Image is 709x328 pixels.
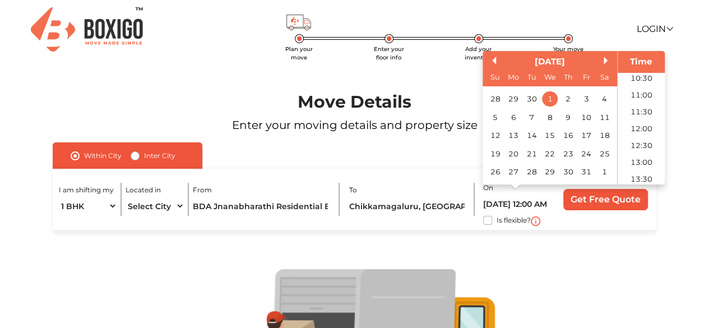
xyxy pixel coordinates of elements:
[542,92,557,107] div: Choose Wednesday, October 1st, 2025
[486,90,613,181] div: month 2025-10
[488,57,496,64] button: Previous Month
[497,214,531,225] label: Is flexible?
[578,70,594,85] div: Fr
[618,121,665,137] li: 12:00
[488,110,503,125] div: Choose Sunday, October 5th, 2025
[618,137,665,154] li: 12:30
[563,189,648,210] input: Get Free Quote
[578,128,594,144] div: Choose Friday, October 17th, 2025
[636,24,672,34] a: Login
[524,110,539,125] div: Choose Tuesday, October 7th, 2025
[483,56,617,68] div: [DATE]
[29,117,681,133] p: Enter your moving details and property size
[374,45,404,61] span: Enter your floor info
[488,92,503,107] div: Choose Sunday, September 28th, 2025
[553,45,583,61] span: Your move summary
[597,165,612,180] div: Choose Saturday, November 1st, 2025
[597,70,612,85] div: Sa
[506,92,521,107] div: Choose Monday, September 29th, 2025
[618,171,665,188] li: 13:30
[618,70,665,87] li: 10:30
[524,146,539,161] div: Choose Tuesday, October 21st, 2025
[488,70,503,85] div: Su
[604,57,611,64] button: Next Month
[597,92,612,107] div: Choose Saturday, October 4th, 2025
[84,149,122,163] label: Within City
[506,70,521,85] div: Mo
[465,45,492,61] span: Add your inventory
[506,128,521,144] div: Choose Monday, October 13th, 2025
[59,185,114,195] label: I am shifting my
[542,70,557,85] div: We
[488,146,503,161] div: Choose Sunday, October 19th, 2025
[349,196,467,216] input: Locality
[488,128,503,144] div: Choose Sunday, October 12th, 2025
[524,92,539,107] div: Choose Tuesday, September 30th, 2025
[560,110,576,125] div: Choose Thursday, October 9th, 2025
[31,7,143,52] img: Boxigo
[506,110,521,125] div: Choose Monday, October 6th, 2025
[618,104,665,121] li: 11:30
[488,165,503,180] div: Choose Sunday, October 26th, 2025
[542,110,557,125] div: Choose Wednesday, October 8th, 2025
[193,196,331,216] input: Locality
[506,165,521,180] div: Choose Monday, October 27th, 2025
[560,165,576,180] div: Choose Thursday, October 30th, 2025
[542,128,557,144] div: Choose Wednesday, October 15th, 2025
[29,92,681,112] h1: Move Details
[578,92,594,107] div: Choose Friday, October 3rd, 2025
[524,165,539,180] div: Choose Tuesday, October 28th, 2025
[560,146,576,161] div: Choose Thursday, October 23rd, 2025
[524,128,539,144] div: Choose Tuesday, October 14th, 2025
[597,128,612,144] div: Choose Saturday, October 18th, 2025
[349,185,357,195] label: To
[560,128,576,144] div: Choose Thursday, October 16th, 2025
[285,45,313,61] span: Plan your move
[618,87,665,104] li: 11:00
[560,92,576,107] div: Choose Thursday, October 2nd, 2025
[506,146,521,161] div: Choose Monday, October 20th, 2025
[542,146,557,161] div: Choose Wednesday, October 22nd, 2025
[560,70,576,85] div: Th
[126,185,161,195] label: Located in
[524,70,539,85] div: Tu
[620,56,662,68] div: Time
[193,185,212,195] label: From
[578,165,594,180] div: Choose Friday, October 31st, 2025
[578,146,594,161] div: Choose Friday, October 24th, 2025
[578,110,594,125] div: Choose Friday, October 10th, 2025
[597,146,612,161] div: Choose Saturday, October 25th, 2025
[597,110,612,125] div: Choose Saturday, October 11th, 2025
[542,165,557,180] div: Choose Wednesday, October 29th, 2025
[144,149,175,163] label: Inter City
[618,154,665,171] li: 13:00
[483,194,553,214] input: Select date
[531,216,540,226] img: i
